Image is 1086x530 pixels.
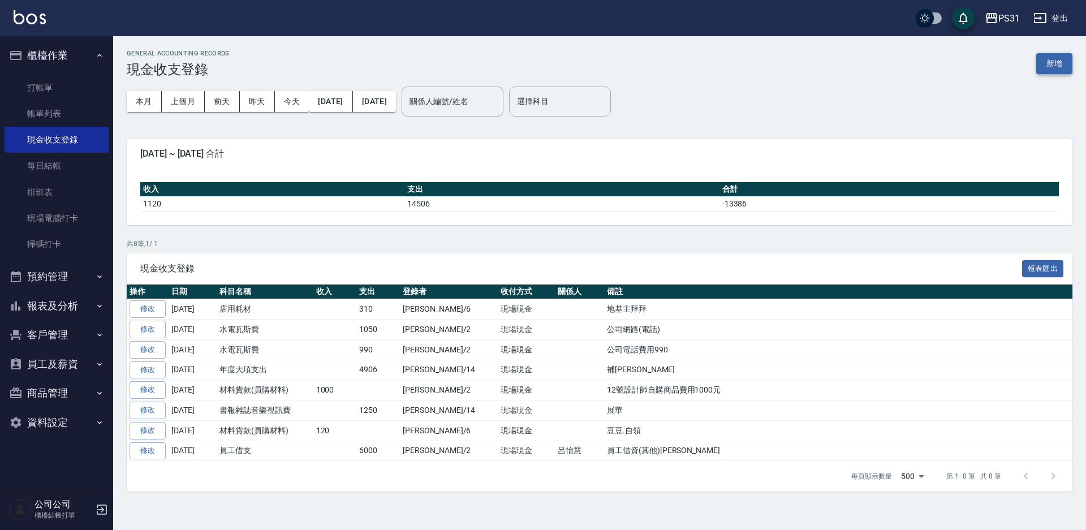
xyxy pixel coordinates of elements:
[404,182,719,197] th: 支出
[498,400,555,421] td: 現場現金
[169,299,217,320] td: [DATE]
[130,300,166,318] a: 修改
[130,422,166,439] a: 修改
[217,441,313,461] td: 員工借支
[1029,8,1072,29] button: 登出
[9,498,32,521] img: Person
[217,299,313,320] td: 店用耗材
[604,441,1072,461] td: 員工借資(其他)[PERSON_NAME]
[169,400,217,421] td: [DATE]
[169,339,217,360] td: [DATE]
[400,285,498,299] th: 登錄者
[5,262,109,291] button: 預約管理
[400,400,498,421] td: [PERSON_NAME]/14
[946,471,1001,481] p: 第 1–8 筆 共 8 筆
[140,182,404,197] th: 收入
[162,91,205,112] button: 上個月
[604,339,1072,360] td: 公司電話費用990
[400,420,498,441] td: [PERSON_NAME]/6
[998,11,1020,25] div: PS31
[130,361,166,379] a: 修改
[604,400,1072,421] td: 展華
[5,41,109,70] button: 櫃檯作業
[217,360,313,380] td: 年度大項支出
[498,285,555,299] th: 收付方式
[205,91,240,112] button: 前天
[498,420,555,441] td: 現場現金
[851,471,892,481] p: 每頁顯示數量
[169,441,217,461] td: [DATE]
[604,320,1072,340] td: 公司網路(電話)
[217,320,313,340] td: 水電瓦斯費
[5,205,109,231] a: 現場電腦打卡
[897,461,928,492] div: 500
[5,378,109,408] button: 商品管理
[400,360,498,380] td: [PERSON_NAME]/14
[400,299,498,320] td: [PERSON_NAME]/6
[719,196,1059,211] td: -13386
[127,62,230,77] h3: 現金收支登錄
[498,320,555,340] td: 現場現金
[5,320,109,350] button: 客戶管理
[604,299,1072,320] td: 地基主拜拜
[217,380,313,400] td: 材料貨款(員購材料)
[5,408,109,437] button: 資料設定
[400,441,498,461] td: [PERSON_NAME]/2
[169,380,217,400] td: [DATE]
[498,299,555,320] td: 現場現金
[130,321,166,338] a: 修改
[555,285,604,299] th: 關係人
[604,360,1072,380] td: 補[PERSON_NAME]
[169,360,217,380] td: [DATE]
[130,381,166,399] a: 修改
[356,339,400,360] td: 990
[169,420,217,441] td: [DATE]
[604,285,1072,299] th: 備註
[400,380,498,400] td: [PERSON_NAME]/2
[5,179,109,205] a: 排班表
[555,441,604,461] td: 呂怡慧
[400,320,498,340] td: [PERSON_NAME]/2
[127,285,169,299] th: 操作
[313,380,357,400] td: 1000
[130,442,166,460] a: 修改
[127,50,230,57] h2: GENERAL ACCOUNTING RECORDS
[309,91,352,112] button: [DATE]
[498,380,555,400] td: 現場現金
[498,441,555,461] td: 現場現金
[1022,262,1064,273] a: 報表匯出
[140,263,1022,274] span: 現金收支登錄
[313,420,357,441] td: 120
[217,339,313,360] td: 水電瓦斯費
[35,499,92,510] h5: 公司公司
[404,196,719,211] td: 14506
[275,91,309,112] button: 今天
[140,148,1059,160] span: [DATE] ~ [DATE] 合計
[313,285,357,299] th: 收入
[130,341,166,359] a: 修改
[5,101,109,127] a: 帳單列表
[5,350,109,379] button: 員工及薪資
[35,510,92,520] p: 櫃檯結帳打單
[217,400,313,421] td: 書報雜誌音樂視訊費
[952,7,975,29] button: save
[127,91,162,112] button: 本月
[130,402,166,419] a: 修改
[1036,58,1072,68] a: 新增
[356,441,400,461] td: 6000
[5,127,109,153] a: 現金收支登錄
[353,91,396,112] button: [DATE]
[127,239,1072,249] p: 共 8 筆, 1 / 1
[217,285,313,299] th: 科目名稱
[169,285,217,299] th: 日期
[356,360,400,380] td: 4906
[217,420,313,441] td: 材料貨款(員購材料)
[356,299,400,320] td: 310
[604,420,1072,441] td: 豆豆.自領
[5,75,109,101] a: 打帳單
[356,400,400,421] td: 1250
[140,196,404,211] td: 1120
[719,182,1059,197] th: 合計
[356,285,400,299] th: 支出
[498,339,555,360] td: 現場現金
